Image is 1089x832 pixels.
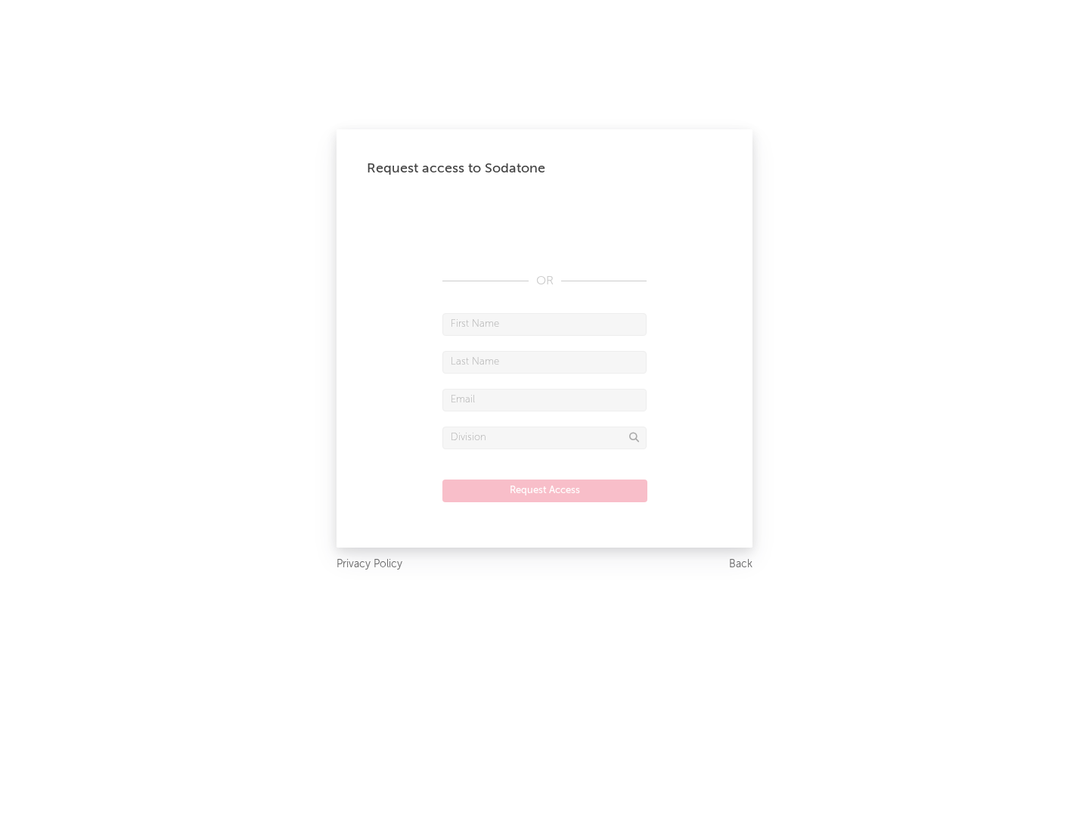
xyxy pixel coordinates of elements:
a: Back [729,555,752,574]
div: OR [442,272,647,290]
input: Division [442,427,647,449]
button: Request Access [442,480,647,502]
a: Privacy Policy [337,555,402,574]
input: Email [442,389,647,411]
input: First Name [442,313,647,336]
div: Request access to Sodatone [367,160,722,178]
input: Last Name [442,351,647,374]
